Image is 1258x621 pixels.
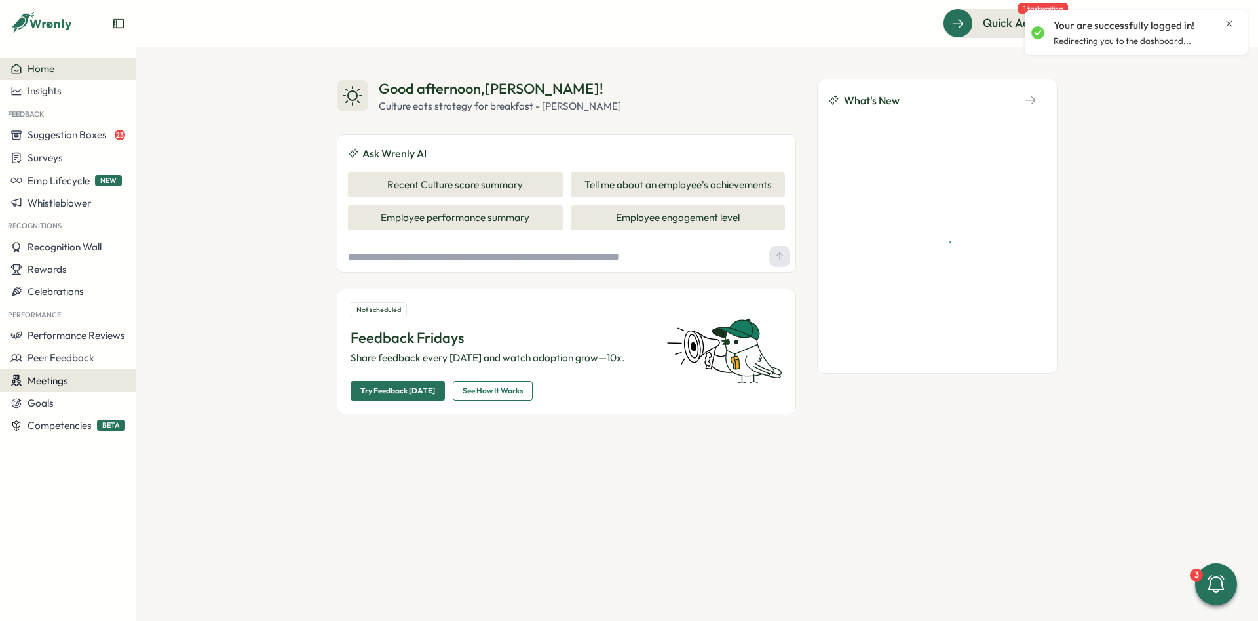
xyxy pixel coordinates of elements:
span: Peer Feedback [28,351,94,364]
div: Culture eats strategy for breakfast - [PERSON_NAME] [379,99,621,113]
button: Employee engagement level [571,205,786,230]
span: Goals [28,397,54,409]
span: See How It Works [463,382,523,400]
button: Quick Actions [943,9,1073,37]
p: Your are successfully logged in! [1054,18,1194,33]
div: Good afternoon , [PERSON_NAME] ! [379,79,621,99]
button: Expand sidebar [112,17,125,30]
button: Try Feedback [DATE] [351,381,445,401]
span: What's New [844,92,900,109]
span: Suggestion Boxes [28,129,107,141]
span: Whistleblower [28,197,91,209]
button: Close notification [1224,18,1234,29]
span: Rewards [28,263,67,275]
span: Performance Reviews [28,329,125,342]
p: Share feedback every [DATE] and watch adoption grow—10x. [351,351,651,365]
span: 23 [115,130,125,140]
span: Home [28,62,54,75]
div: 3 [1190,569,1203,582]
button: Employee performance summary [348,205,563,230]
span: Competencies [28,419,92,431]
span: Ask Wrenly AI [362,146,427,162]
span: Meetings [28,374,68,387]
span: Insights [28,85,62,97]
span: Emp Lifecycle [28,174,90,187]
span: Try Feedback [DATE] [360,382,435,400]
div: Not scheduled [351,302,407,317]
span: Surveys [28,151,63,164]
button: Recent Culture score summary [348,172,563,197]
span: Quick Actions [983,14,1054,31]
p: Feedback Fridays [351,328,651,348]
span: 1 task waiting [1018,3,1068,14]
button: See How It Works [453,381,533,401]
span: Celebrations [28,285,84,298]
span: BETA [97,420,125,431]
button: Tell me about an employee's achievements [571,172,786,197]
span: Recognition Wall [28,241,102,253]
button: 3 [1195,563,1237,605]
p: Redirecting you to the dashboard... [1054,35,1191,47]
span: NEW [95,175,122,186]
